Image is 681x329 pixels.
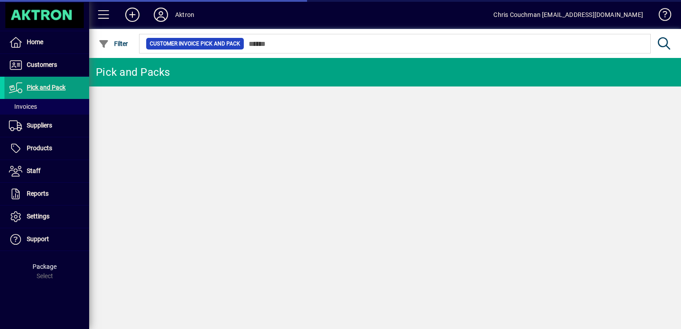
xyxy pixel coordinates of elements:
button: Add [118,7,147,23]
span: Staff [27,167,41,174]
div: Pick and Packs [96,65,170,79]
a: Reports [4,183,89,205]
button: Profile [147,7,175,23]
div: Aktron [175,8,194,22]
div: Chris Couchman [EMAIL_ADDRESS][DOMAIN_NAME] [493,8,643,22]
span: Suppliers [27,122,52,129]
a: Settings [4,206,89,228]
a: Customers [4,54,89,76]
a: Suppliers [4,115,89,137]
a: Support [4,228,89,251]
span: Customer Invoice Pick and Pack [150,39,240,48]
a: Products [4,137,89,160]
span: Home [27,38,43,45]
span: Products [27,144,52,152]
span: Settings [27,213,49,220]
span: Package [33,263,57,270]
a: Staff [4,160,89,182]
a: Invoices [4,99,89,114]
span: Reports [27,190,49,197]
span: Pick and Pack [27,84,66,91]
button: Filter [96,36,131,52]
span: Invoices [9,103,37,110]
span: Support [27,235,49,243]
span: Customers [27,61,57,68]
a: Knowledge Base [652,2,670,31]
span: Filter [98,40,128,47]
a: Home [4,31,89,53]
